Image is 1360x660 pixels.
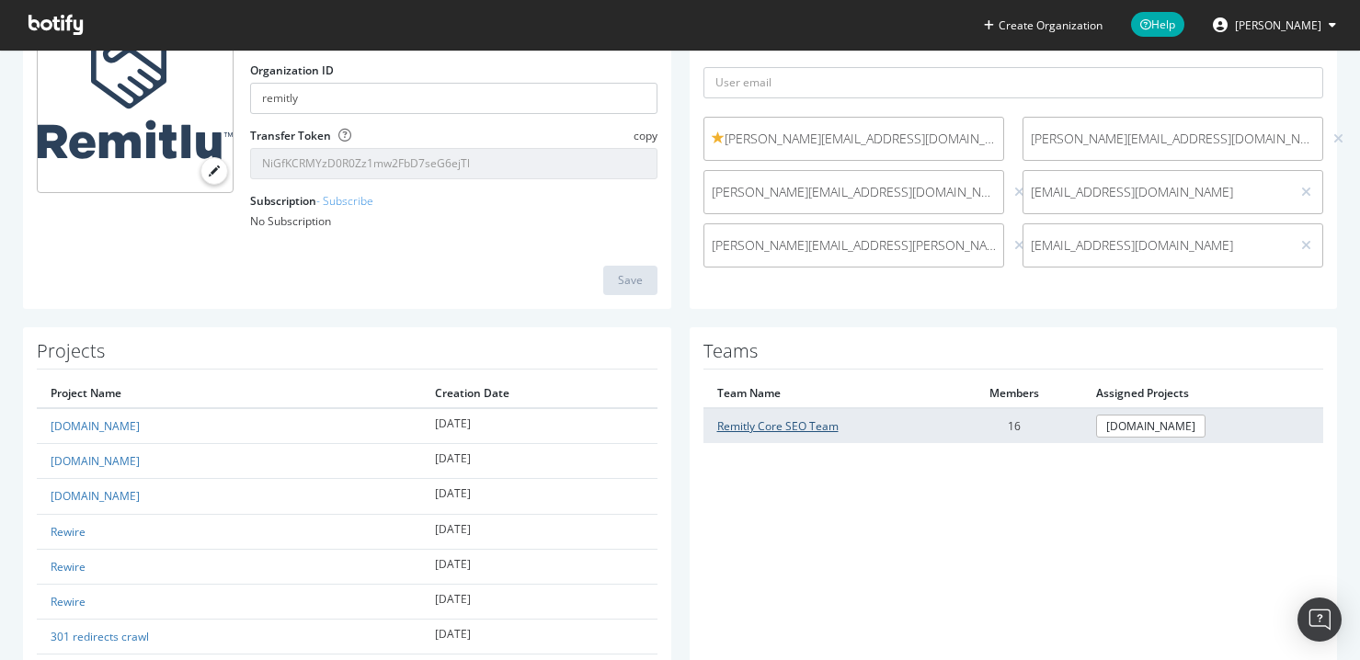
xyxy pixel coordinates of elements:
[421,549,657,584] td: [DATE]
[1031,130,1315,148] span: [PERSON_NAME][EMAIL_ADDRESS][DOMAIN_NAME]
[51,418,140,434] a: [DOMAIN_NAME]
[51,488,140,504] a: [DOMAIN_NAME]
[1235,17,1321,33] span: Adam Whittles
[1082,379,1323,408] th: Assigned Projects
[1031,236,1283,255] span: [EMAIL_ADDRESS][DOMAIN_NAME]
[51,453,140,469] a: [DOMAIN_NAME]
[703,379,946,408] th: Team Name
[250,83,657,114] input: Organization ID
[1096,415,1206,438] a: [DOMAIN_NAME]
[37,341,657,370] h1: Projects
[603,266,657,295] button: Save
[634,128,657,143] span: copy
[250,213,657,229] div: No Subscription
[1131,12,1184,37] span: Help
[51,594,86,609] a: Rewire
[421,619,657,654] td: [DATE]
[51,559,86,575] a: Rewire
[946,408,1082,443] td: 16
[618,272,643,288] div: Save
[421,408,657,444] td: [DATE]
[250,128,331,143] label: Transfer Token
[717,418,839,434] a: Remitly Core SEO Team
[421,584,657,619] td: [DATE]
[421,479,657,514] td: [DATE]
[946,379,1082,408] th: Members
[712,130,996,148] span: [PERSON_NAME][EMAIL_ADDRESS][DOMAIN_NAME]
[1297,597,1342,642] div: Open Intercom Messenger
[421,444,657,479] td: [DATE]
[1031,183,1283,201] span: [EMAIL_ADDRESS][DOMAIN_NAME]
[712,236,996,255] span: [PERSON_NAME][EMAIL_ADDRESS][PERSON_NAME][DOMAIN_NAME]
[712,183,996,201] span: [PERSON_NAME][EMAIL_ADDRESS][DOMAIN_NAME]
[37,379,421,408] th: Project Name
[421,514,657,549] td: [DATE]
[316,193,373,209] a: - Subscribe
[983,17,1103,34] button: Create Organization
[703,341,1324,370] h1: Teams
[1198,10,1351,40] button: [PERSON_NAME]
[51,629,149,644] a: 301 redirects crawl
[51,524,86,540] a: Rewire
[703,67,1324,98] input: User email
[250,63,334,78] label: Organization ID
[421,379,657,408] th: Creation Date
[250,193,373,209] label: Subscription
